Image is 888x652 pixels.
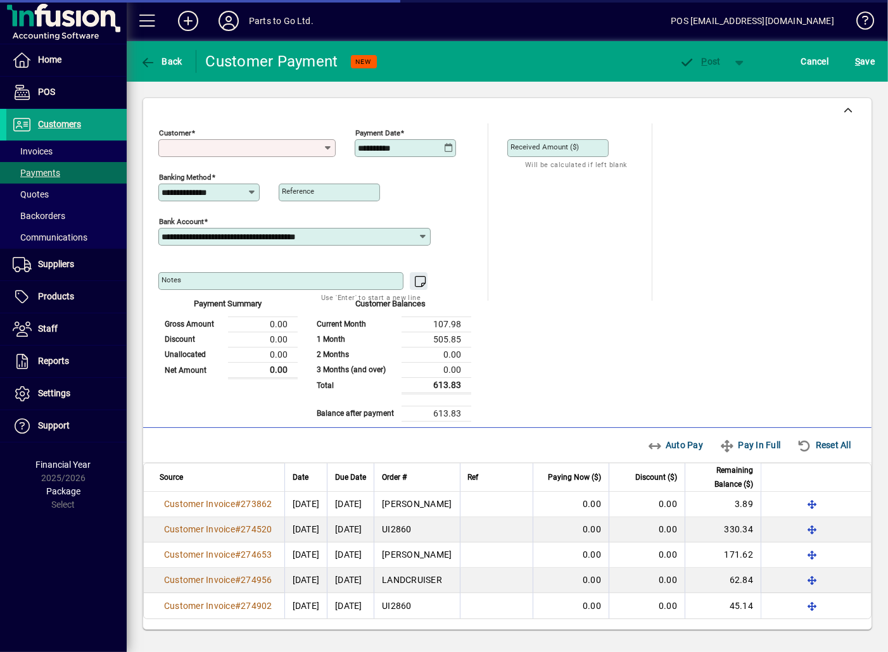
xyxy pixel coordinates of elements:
[293,499,320,509] span: [DATE]
[355,129,400,137] mat-label: Payment Date
[310,298,471,317] div: Customer Balances
[402,377,471,393] td: 613.83
[671,11,834,31] div: POS [EMAIL_ADDRESS][DOMAIN_NAME]
[6,141,127,162] a: Invoices
[402,332,471,347] td: 505.85
[160,599,277,613] a: Customer Invoice#274902
[293,601,320,611] span: [DATE]
[13,189,49,199] span: Quotes
[735,499,753,509] span: 3.89
[583,499,601,509] span: 0.00
[228,362,298,378] td: 0.00
[159,129,191,137] mat-label: Customer
[702,56,707,66] span: P
[327,492,374,517] td: [DATE]
[310,362,402,377] td: 3 Months (and over)
[164,524,235,534] span: Customer Invoice
[310,377,402,393] td: Total
[659,601,677,611] span: 0.00
[855,51,875,72] span: ave
[159,173,212,182] mat-label: Banking method
[158,301,298,379] app-page-summary-card: Payment Summary
[310,332,402,347] td: 1 Month
[235,499,241,509] span: #
[241,524,272,534] span: 274520
[374,593,459,618] td: UI2860
[798,50,832,73] button: Cancel
[235,601,241,611] span: #
[310,317,402,332] td: Current Month
[583,549,601,560] span: 0.00
[36,460,91,470] span: Financial Year
[6,313,127,345] a: Staff
[228,347,298,362] td: 0.00
[293,549,320,560] span: [DATE]
[158,332,228,347] td: Discount
[730,601,753,611] span: 45.14
[374,517,459,542] td: UI2860
[659,549,677,560] span: 0.00
[228,317,298,332] td: 0.00
[206,51,338,72] div: Customer Payment
[583,575,601,585] span: 0.00
[720,435,780,455] span: Pay In Full
[402,317,471,332] td: 107.98
[725,549,754,560] span: 171.62
[6,44,127,76] a: Home
[673,50,727,73] button: Post
[164,575,235,585] span: Customer Invoice
[158,298,298,317] div: Payment Summary
[583,524,601,534] span: 0.00
[235,549,241,560] span: #
[402,362,471,377] td: 0.00
[680,56,721,66] span: ost
[382,470,407,484] span: Order #
[310,301,471,422] app-page-summary-card: Customer Balances
[327,542,374,568] td: [DATE]
[468,470,479,484] span: Ref
[6,227,127,248] a: Communications
[852,50,878,73] button: Save
[235,524,241,534] span: #
[801,51,829,72] span: Cancel
[162,275,181,284] mat-label: Notes
[164,601,235,611] span: Customer Invoice
[241,549,272,560] span: 274653
[525,157,627,172] mat-hint: Will be calculated if left blank
[158,317,228,332] td: Gross Amount
[127,50,196,73] app-page-header-button: Back
[511,142,579,151] mat-label: Received Amount ($)
[374,492,459,517] td: [PERSON_NAME]
[38,259,74,269] span: Suppliers
[241,499,272,509] span: 273862
[160,522,277,536] a: Customer Invoice#274520
[38,87,55,97] span: POS
[855,56,860,66] span: S
[13,168,60,178] span: Payments
[548,470,601,484] span: Paying Now ($)
[208,9,249,32] button: Profile
[6,162,127,184] a: Payments
[293,524,320,534] span: [DATE]
[38,356,69,366] span: Reports
[228,332,298,347] td: 0.00
[293,575,320,585] span: [DATE]
[38,291,74,301] span: Products
[6,281,127,313] a: Products
[6,249,127,280] a: Suppliers
[164,549,235,560] span: Customer Invoice
[282,187,314,196] mat-label: Reference
[792,434,856,456] button: Reset All
[13,146,53,156] span: Invoices
[310,347,402,362] td: 2 Months
[797,435,851,455] span: Reset All
[160,548,277,561] a: Customer Invoice#274653
[158,347,228,362] td: Unallocated
[159,217,204,226] mat-label: Bank Account
[38,119,81,129] span: Customers
[13,211,65,221] span: Backorders
[241,601,272,611] span: 274902
[249,11,314,31] div: Parts to Go Ltd.
[158,362,228,378] td: Net Amount
[6,205,127,227] a: Backorders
